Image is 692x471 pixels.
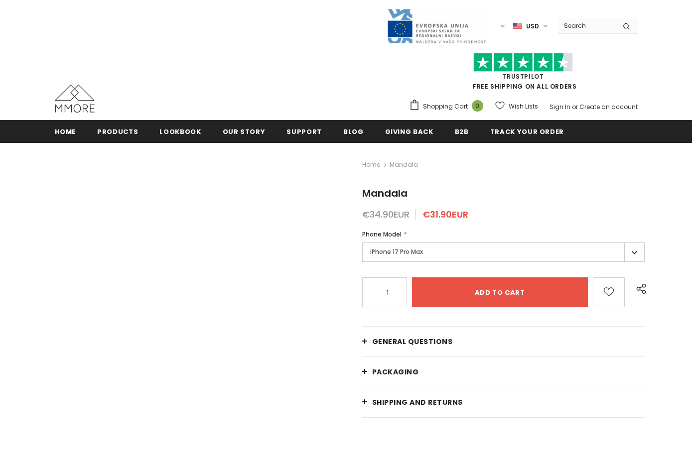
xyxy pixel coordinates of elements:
[455,127,469,136] span: B2B
[362,357,645,387] a: PACKAGING
[579,103,638,111] a: Create an account
[572,103,578,111] span: or
[423,102,468,112] span: Shopping Cart
[97,120,138,142] a: Products
[55,85,95,113] img: MMORE Cases
[495,98,538,115] a: Wish Lists
[372,397,463,407] span: Shipping and returns
[343,120,364,142] a: Blog
[362,387,645,417] a: Shipping and returns
[490,127,564,136] span: Track your order
[503,72,544,81] a: Trustpilot
[390,159,418,171] span: Mandala
[513,22,522,30] img: USD
[343,127,364,136] span: Blog
[409,57,638,91] span: FREE SHIPPING ON ALL ORDERS
[412,277,588,307] input: Add to cart
[526,21,539,31] span: USD
[55,127,76,136] span: Home
[473,53,573,72] img: Trust Pilot Stars
[97,127,138,136] span: Products
[159,120,201,142] a: Lookbook
[422,208,468,221] span: €31.90EUR
[509,102,538,112] span: Wish Lists
[387,21,486,30] a: Javni Razpis
[385,127,433,136] span: Giving back
[362,242,645,262] label: iPhone 17 Pro Max
[385,120,433,142] a: Giving back
[372,367,419,377] span: PACKAGING
[286,127,322,136] span: support
[55,120,76,142] a: Home
[387,8,486,44] img: Javni Razpis
[372,337,453,347] span: General Questions
[550,103,570,111] a: Sign In
[362,230,402,238] span: Phone Model
[362,159,380,171] a: Home
[362,208,410,221] span: €34.90EUR
[286,120,322,142] a: support
[223,120,266,142] a: Our Story
[409,99,488,114] a: Shopping Cart 0
[490,120,564,142] a: Track your order
[455,120,469,142] a: B2B
[362,327,645,356] a: General Questions
[472,100,483,112] span: 0
[362,186,408,200] span: Mandala
[223,127,266,136] span: Our Story
[558,18,615,33] input: Search Site
[159,127,201,136] span: Lookbook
